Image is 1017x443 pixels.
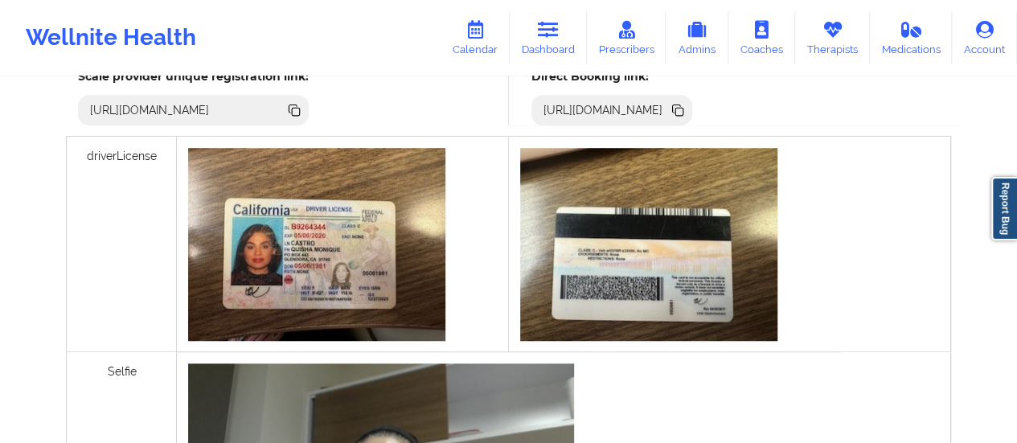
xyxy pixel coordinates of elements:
[537,102,670,118] div: [URL][DOMAIN_NAME]
[78,69,309,84] h5: Scale provider unique registration link:
[67,137,177,352] div: driverLicense
[188,148,445,341] img: 1474cfdd-e22b-450a-97da-3c0e9b4d0a06_b581ec26-5b08-4fcc-9205-3f2f99b30009IMG_2615.jpg
[520,148,777,341] img: 3a09ed21-7275-4509-885f-f97e64d99b0f_c45339d6-32cd-429f-9aaf-13b6ebcb4c85IMG_2616.jpg
[441,11,510,64] a: Calendar
[666,11,728,64] a: Admins
[795,11,870,64] a: Therapists
[952,11,1017,64] a: Account
[991,177,1017,240] a: Report Bug
[531,69,693,84] h5: Direct Booking link:
[870,11,953,64] a: Medications
[728,11,795,64] a: Coaches
[84,102,216,118] div: [URL][DOMAIN_NAME]
[587,11,666,64] a: Prescribers
[510,11,587,64] a: Dashboard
